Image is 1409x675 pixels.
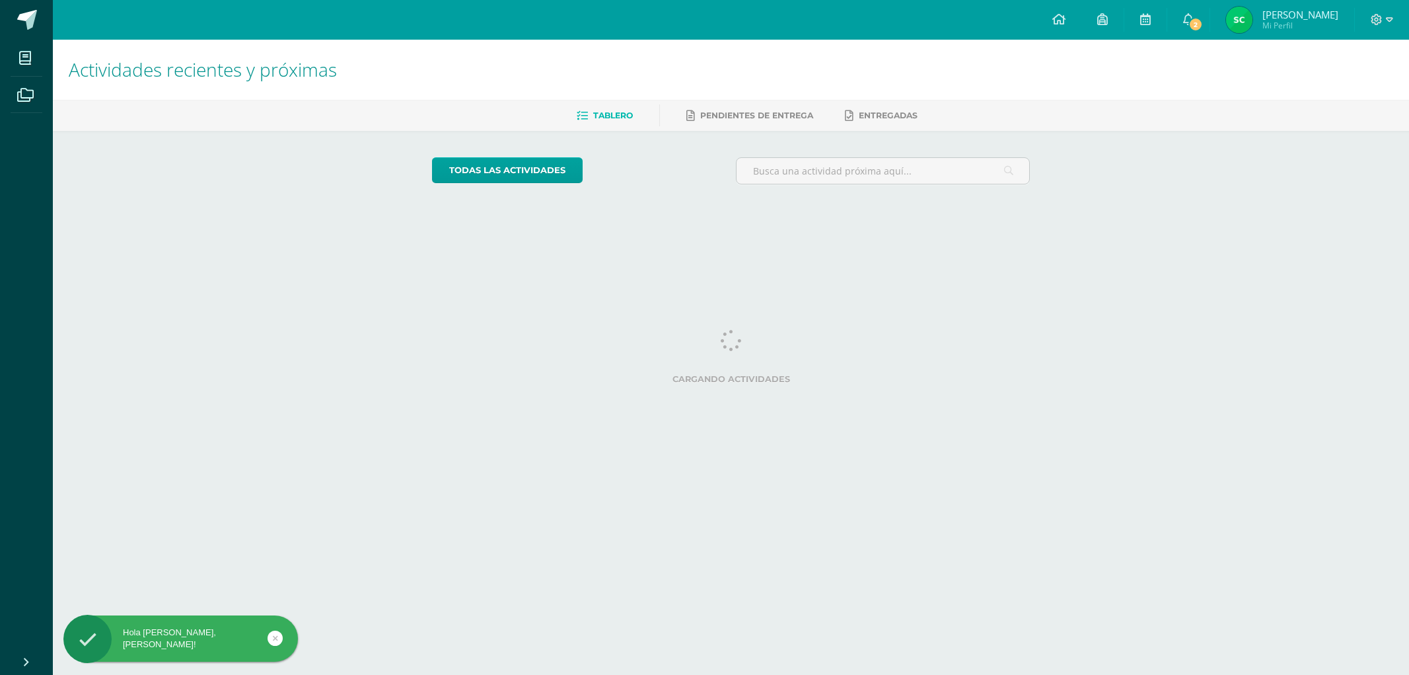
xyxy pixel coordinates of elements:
label: Cargando actividades [432,374,1030,384]
input: Busca una actividad próxima aquí... [737,158,1029,184]
a: todas las Actividades [432,157,583,183]
span: [PERSON_NAME] [1262,8,1338,21]
div: Hola [PERSON_NAME], [PERSON_NAME]! [63,627,298,651]
a: Tablero [577,105,633,126]
span: 2 [1188,17,1203,32]
img: 28b1d3a3c1cc51d55b9097b18a50bf77.png [1226,7,1252,33]
span: Pendientes de entrega [700,110,813,120]
span: Actividades recientes y próximas [69,57,337,82]
a: Pendientes de entrega [686,105,813,126]
span: Mi Perfil [1262,20,1338,31]
span: Tablero [593,110,633,120]
a: Entregadas [845,105,918,126]
span: Entregadas [859,110,918,120]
